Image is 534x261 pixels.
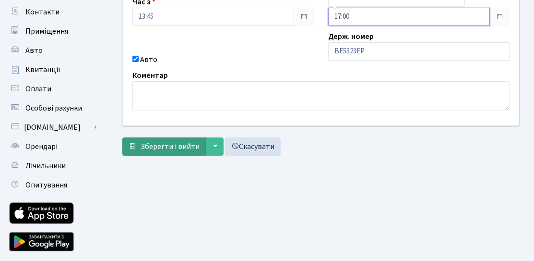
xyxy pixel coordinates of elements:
a: [DOMAIN_NAME] [5,118,101,137]
button: Зберегти і вийти [122,137,206,156]
span: Приміщення [25,26,68,37]
span: Особові рахунки [25,103,82,113]
a: Квитанції [5,60,101,79]
span: Авто [25,45,43,56]
label: Держ. номер [328,31,374,42]
a: Оплати [5,79,101,99]
input: AA0001AA [328,42,510,61]
span: Квитанції [25,64,60,75]
a: Лічильники [5,156,101,175]
a: Контакти [5,2,101,22]
span: Оплати [25,84,51,94]
a: Приміщення [5,22,101,41]
a: Особові рахунки [5,99,101,118]
a: Орендарі [5,137,101,156]
span: Опитування [25,180,67,190]
label: Авто [140,54,157,65]
span: Контакти [25,7,59,17]
span: Зберегти і вийти [141,141,200,152]
a: Авто [5,41,101,60]
label: Коментар [132,70,168,81]
span: Лічильники [25,161,66,171]
span: Орендарі [25,141,58,152]
a: Опитування [5,175,101,195]
a: Скасувати [225,137,281,156]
